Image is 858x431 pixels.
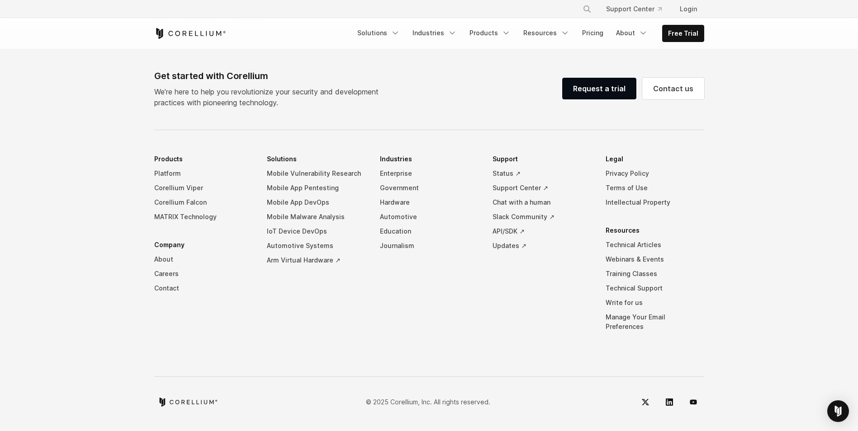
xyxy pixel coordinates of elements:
[267,239,365,253] a: Automotive Systems
[352,25,704,42] div: Navigation Menu
[407,25,462,41] a: Industries
[267,181,365,195] a: Mobile App Pentesting
[493,224,591,239] a: API/SDK ↗
[267,195,365,210] a: Mobile App DevOps
[154,28,226,39] a: Corellium Home
[366,397,490,407] p: © 2025 Corellium, Inc. All rights reserved.
[154,210,253,224] a: MATRIX Technology
[572,1,704,17] div: Navigation Menu
[154,281,253,295] a: Contact
[827,400,849,422] div: Open Intercom Messenger
[606,267,704,281] a: Training Classes
[606,166,704,181] a: Privacy Policy
[154,267,253,281] a: Careers
[599,1,669,17] a: Support Center
[154,69,386,83] div: Get started with Corellium
[606,310,704,334] a: Manage Your Email Preferences
[683,391,704,413] a: YouTube
[579,1,595,17] button: Search
[154,152,704,347] div: Navigation Menu
[493,181,591,195] a: Support Center ↗
[659,391,680,413] a: LinkedIn
[380,166,479,181] a: Enterprise
[267,224,365,239] a: IoT Device DevOps
[493,210,591,224] a: Slack Community ↗
[673,1,704,17] a: Login
[635,391,656,413] a: Twitter
[158,398,218,407] a: Corellium home
[493,195,591,210] a: Chat with a human
[493,239,591,253] a: Updates ↗
[380,195,479,210] a: Hardware
[154,195,253,210] a: Corellium Falcon
[154,166,253,181] a: Platform
[380,239,479,253] a: Journalism
[154,86,386,108] p: We’re here to help you revolutionize your security and development practices with pioneering tech...
[611,25,653,41] a: About
[606,252,704,267] a: Webinars & Events
[380,224,479,239] a: Education
[663,25,704,42] a: Free Trial
[606,295,704,310] a: Write for us
[380,181,479,195] a: Government
[606,181,704,195] a: Terms of Use
[154,252,253,267] a: About
[642,78,704,99] a: Contact us
[518,25,575,41] a: Resources
[606,195,704,210] a: Intellectual Property
[267,166,365,181] a: Mobile Vulnerability Research
[267,210,365,224] a: Mobile Malware Analysis
[606,238,704,252] a: Technical Articles
[493,166,591,181] a: Status ↗
[606,281,704,295] a: Technical Support
[352,25,405,41] a: Solutions
[577,25,609,41] a: Pricing
[154,181,253,195] a: Corellium Viper
[562,78,636,99] a: Request a trial
[464,25,516,41] a: Products
[267,253,365,267] a: Arm Virtual Hardware ↗
[380,210,479,224] a: Automotive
